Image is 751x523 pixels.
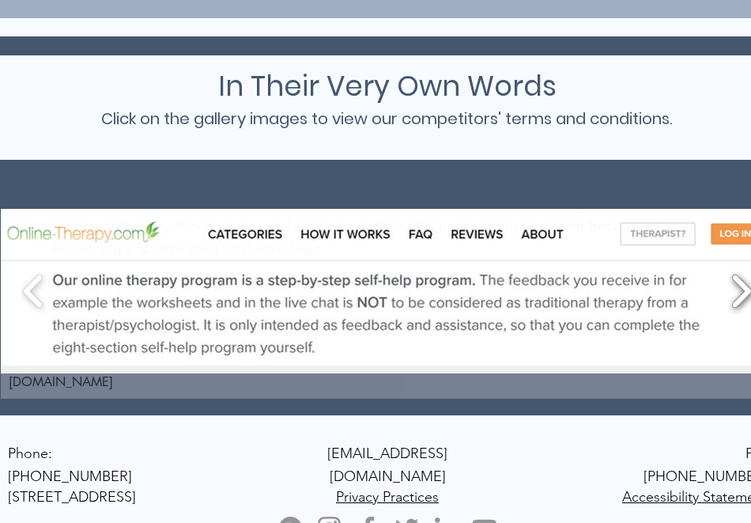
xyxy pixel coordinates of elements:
[9,373,695,391] div: [DOMAIN_NAME]
[8,445,132,485] a: Phone: [PHONE_NUMBER]
[336,488,439,506] span: Privacy Practices
[8,488,136,506] span: [STREET_ADDRESS]
[336,487,439,506] a: Privacy Practices
[101,108,672,130] span: Click on the gallery images to view our competitors' terms and conditions.
[327,444,447,485] a: [EMAIL_ADDRESS][DOMAIN_NAME]
[184,65,590,107] h3: In Their Very Own Words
